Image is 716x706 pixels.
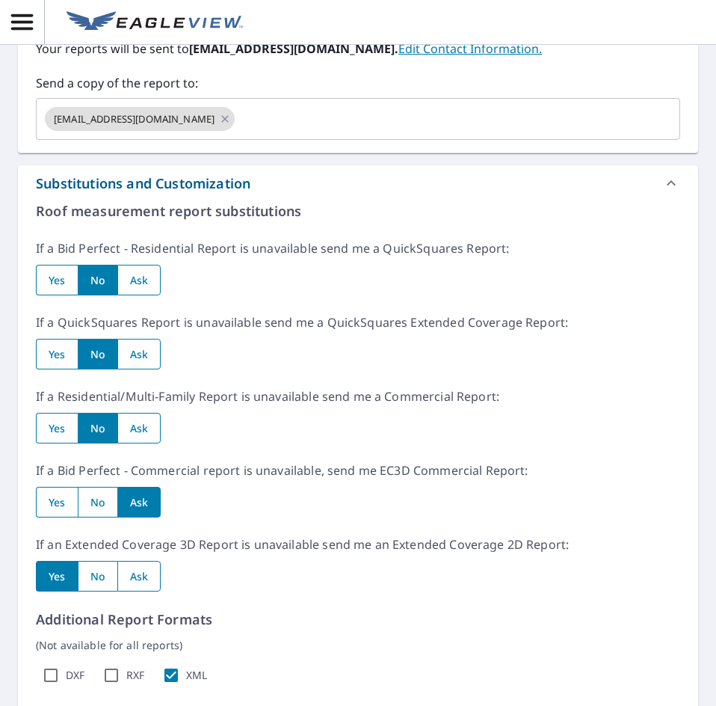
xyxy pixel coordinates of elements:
[189,40,398,57] b: [EMAIL_ADDRESS][DOMAIN_NAME].
[398,40,542,57] a: EditContactInfo
[66,669,84,682] label: DXF
[36,239,680,257] p: If a Bid Perfect - Residential Report is unavailable send me a QuickSquares Report:
[45,112,223,126] span: [EMAIL_ADDRESS][DOMAIN_NAME]
[18,165,698,201] div: Substitutions and Customization
[45,107,235,131] div: [EMAIL_ADDRESS][DOMAIN_NAME]
[36,535,680,553] p: If an Extended Coverage 3D Report is unavailable send me an Extended Coverage 2D Report:
[36,387,680,405] p: If a Residential/Multi-Family Report is unavailable send me a Commercial Report:
[36,610,680,630] p: Additional Report Formats
[36,461,680,479] p: If a Bid Perfect - Commercial report is unavailable, send me EC3D Commercial Report:
[36,74,680,92] label: Send a copy of the report to:
[126,669,144,682] label: RXF
[36,313,680,331] p: If a QuickSquares Report is unavailable send me a QuickSquares Extended Coverage Report:
[58,2,252,43] a: EV Logo
[36,174,250,194] div: Substitutions and Customization
[36,40,680,58] label: Your reports will be sent to
[186,669,207,682] label: XML
[36,201,680,221] p: Roof measurement report substitutions
[36,637,680,653] p: (Not available for all reports)
[67,11,243,34] img: EV Logo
